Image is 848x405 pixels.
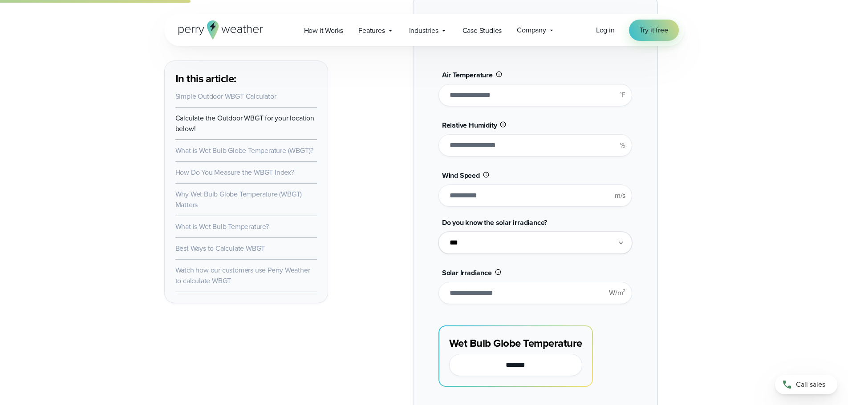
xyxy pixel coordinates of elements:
a: Try it free [629,20,679,41]
span: Try it free [640,25,668,36]
a: Why Wet Bulb Globe Temperature (WBGT) Matters [175,189,302,210]
span: Company [517,25,546,36]
a: Simple Outdoor WBGT Calculator [175,91,276,101]
a: How it Works [296,21,351,40]
span: Features [358,25,385,36]
span: Industries [409,25,438,36]
a: What is Wet Bulb Temperature? [175,221,269,232]
span: Relative Humidity [442,120,497,130]
a: Calculate the Outdoor WBGT for your location below! [175,113,314,134]
span: Case Studies [463,25,502,36]
a: Call sales [775,375,837,394]
a: Case Studies [455,21,510,40]
span: Call sales [796,379,825,390]
a: Best Ways to Calculate WBGT [175,243,265,253]
span: Do you know the solar irradiance? [442,217,547,228]
a: Watch how our customers use Perry Weather to calculate WBGT [175,265,310,286]
h3: In this article: [175,72,317,86]
span: Air Temperature [442,70,493,80]
span: Solar Irradiance [442,268,492,278]
a: How Do You Measure the WBGT Index? [175,167,294,177]
span: How it Works [304,25,344,36]
span: Log in [596,25,615,35]
span: Wind Speed [442,170,480,180]
a: Log in [596,25,615,36]
a: What is Wet Bulb Globe Temperature (WBGT)? [175,145,314,156]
